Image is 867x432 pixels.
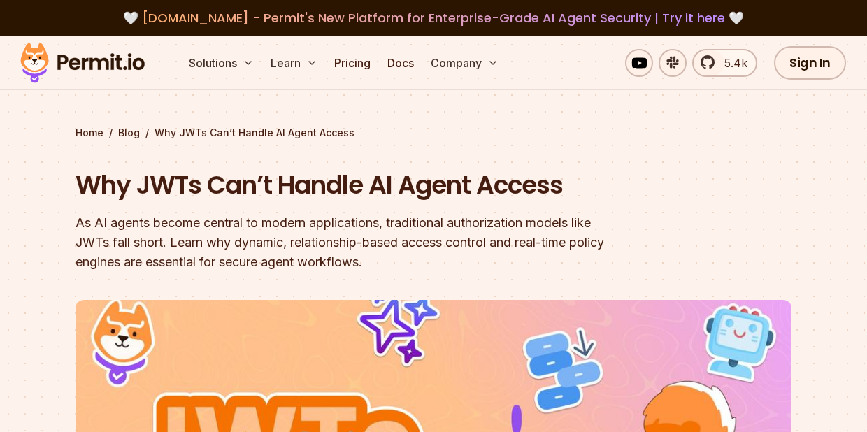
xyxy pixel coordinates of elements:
[183,49,259,77] button: Solutions
[76,126,791,140] div: / /
[774,46,846,80] a: Sign In
[34,8,833,28] div: 🤍 🤍
[76,126,103,140] a: Home
[76,168,612,203] h1: Why JWTs Can’t Handle AI Agent Access
[662,9,725,27] a: Try it here
[14,39,151,87] img: Permit logo
[142,9,725,27] span: [DOMAIN_NAME] - Permit's New Platform for Enterprise-Grade AI Agent Security |
[382,49,420,77] a: Docs
[118,126,140,140] a: Blog
[329,49,376,77] a: Pricing
[76,213,612,272] div: As AI agents become central to modern applications, traditional authorization models like JWTs fa...
[692,49,757,77] a: 5.4k
[265,49,323,77] button: Learn
[716,55,747,71] span: 5.4k
[425,49,504,77] button: Company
